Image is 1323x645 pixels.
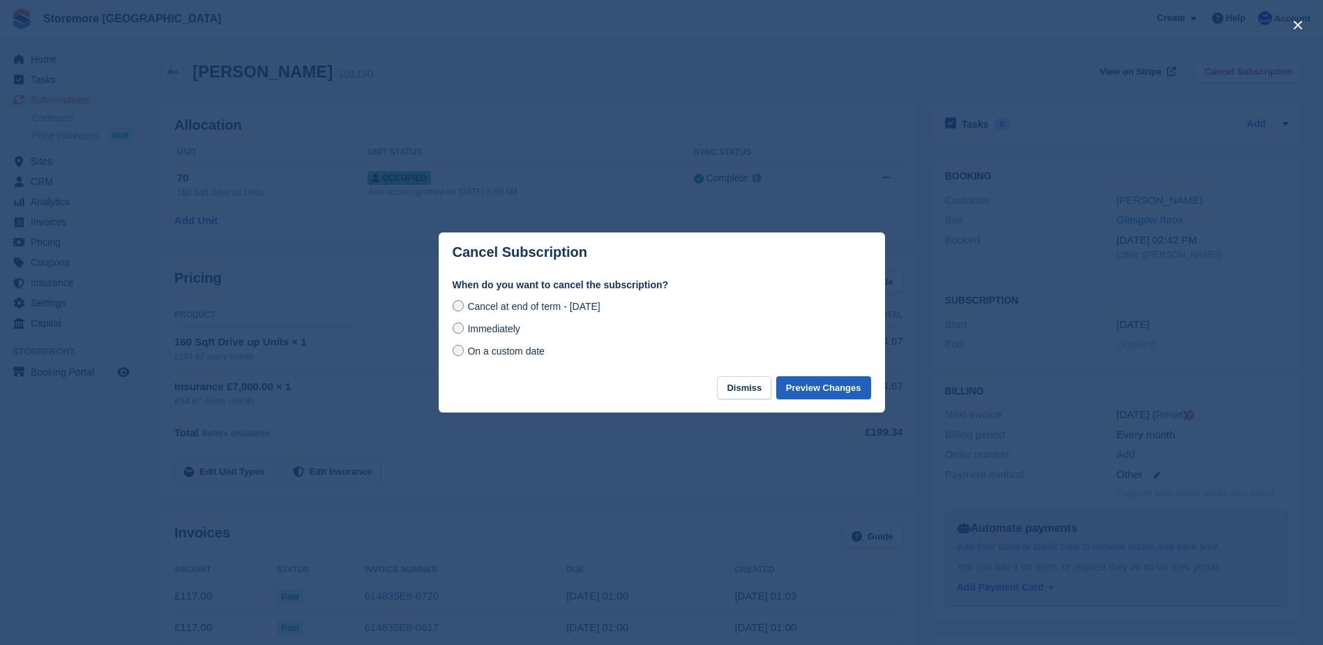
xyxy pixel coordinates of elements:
input: Immediately [453,322,464,334]
input: On a custom date [453,345,464,356]
input: Cancel at end of term - [DATE] [453,300,464,311]
p: Cancel Subscription [453,244,587,260]
label: When do you want to cancel the subscription? [453,278,871,292]
button: Preview Changes [776,376,871,399]
span: Cancel at end of term - [DATE] [467,301,600,312]
span: Immediately [467,323,520,334]
button: Dismiss [717,376,771,399]
span: On a custom date [467,346,545,357]
button: close [1287,14,1309,36]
